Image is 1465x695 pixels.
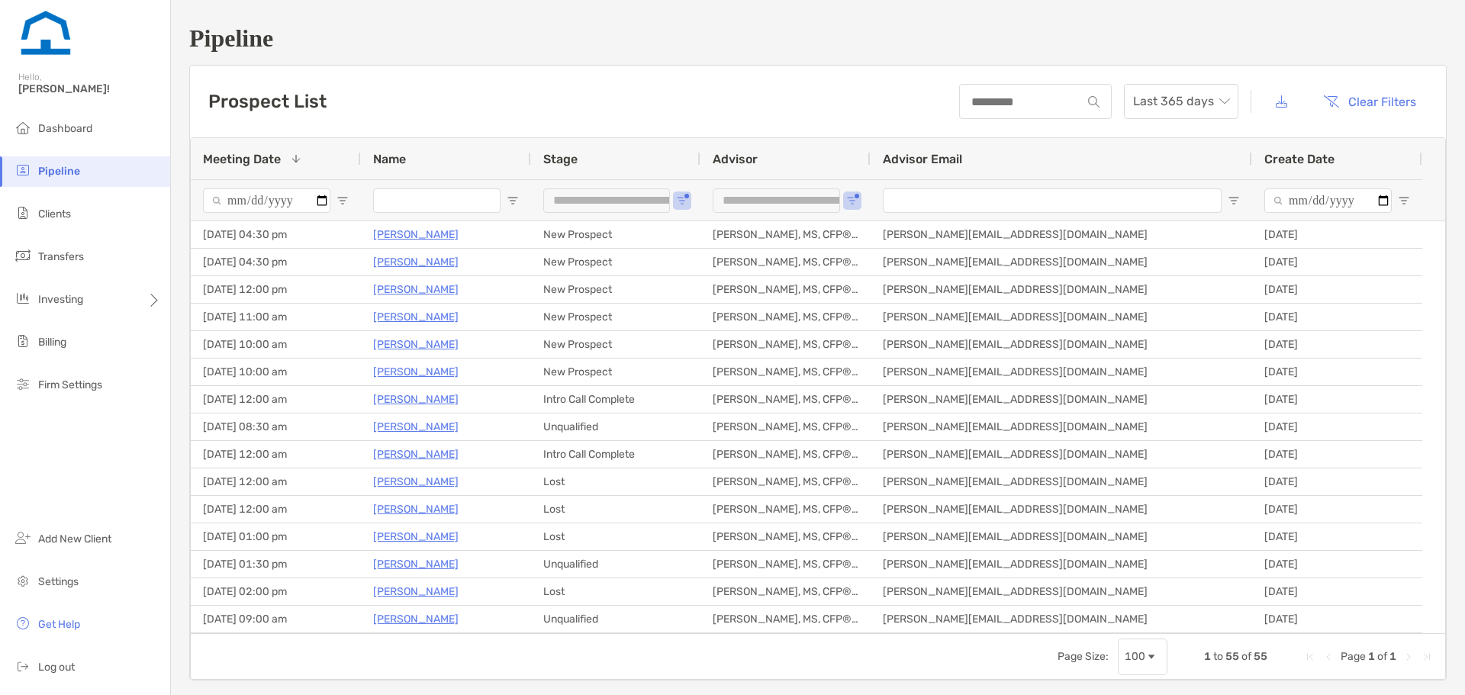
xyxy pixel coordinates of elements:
span: Investing [38,293,83,306]
img: input icon [1088,96,1100,108]
span: Firm Settings [38,378,102,391]
img: firm-settings icon [14,375,32,393]
img: logout icon [14,657,32,675]
div: New Prospect [531,359,700,385]
button: Open Filter Menu [1398,195,1410,207]
span: Clients [38,208,71,220]
div: [PERSON_NAME], MS, CFP®, CFA®, AFC® [700,359,871,385]
span: 1 [1368,650,1375,663]
span: Pipeline [38,165,80,178]
div: [PERSON_NAME][EMAIL_ADDRESS][DOMAIN_NAME] [871,523,1252,550]
a: [PERSON_NAME] [373,225,459,244]
div: New Prospect [531,221,700,248]
div: [PERSON_NAME][EMAIL_ADDRESS][DOMAIN_NAME] [871,386,1252,413]
div: [PERSON_NAME][EMAIL_ADDRESS][DOMAIN_NAME] [871,221,1252,248]
span: 55 [1225,650,1239,663]
div: [DATE] 02:00 pm [191,578,361,605]
div: [DATE] [1252,386,1422,413]
img: transfers icon [14,246,32,265]
p: [PERSON_NAME] [373,417,459,436]
p: [PERSON_NAME] [373,555,459,574]
a: [PERSON_NAME] [373,390,459,409]
span: Dashboard [38,122,92,135]
span: [PERSON_NAME]! [18,82,161,95]
div: [DATE] [1252,331,1422,358]
img: billing icon [14,332,32,350]
div: [DATE] 09:00 am [191,606,361,632]
div: [DATE] 04:30 pm [191,249,361,275]
div: [DATE] 12:00 am [191,386,361,413]
p: [PERSON_NAME] [373,307,459,327]
h3: Prospect List [208,91,327,112]
button: Open Filter Menu [1228,195,1240,207]
div: [PERSON_NAME][EMAIL_ADDRESS][DOMAIN_NAME] [871,578,1252,605]
div: [DATE] 12:00 pm [191,276,361,303]
div: [PERSON_NAME], MS, CFP®, CFA®, AFC® [700,386,871,413]
button: Open Filter Menu [846,195,858,207]
h1: Pipeline [189,24,1447,53]
div: [DATE] [1252,496,1422,523]
div: [DATE] [1252,523,1422,550]
div: [PERSON_NAME], MS, CFP®, CFA®, AFC® [700,606,871,632]
div: [PERSON_NAME], MS, CFP®, CFA®, AFC® [700,441,871,468]
div: [PERSON_NAME], MS, CFP®, CFA®, AFC® [700,468,871,495]
div: [PERSON_NAME][EMAIL_ADDRESS][DOMAIN_NAME] [871,606,1252,632]
span: Get Help [38,618,80,631]
div: [PERSON_NAME], MS, CFP®, CFA®, AFC® [700,523,871,550]
img: investing icon [14,289,32,307]
div: New Prospect [531,304,700,330]
img: get-help icon [14,614,32,632]
div: [DATE] 10:00 am [191,331,361,358]
img: pipeline icon [14,161,32,179]
div: [DATE] [1252,276,1422,303]
div: [PERSON_NAME], MS, CFP®, CFA®, AFC® [700,221,871,248]
a: [PERSON_NAME] [373,362,459,381]
span: to [1213,650,1223,663]
span: Settings [38,575,79,588]
a: [PERSON_NAME] [373,253,459,272]
div: [DATE] 11:00 am [191,304,361,330]
div: [DATE] [1252,606,1422,632]
div: [PERSON_NAME], MS, CFP®, CFA®, AFC® [700,496,871,523]
img: settings icon [14,571,32,590]
div: [DATE] [1252,468,1422,495]
a: [PERSON_NAME] [373,610,459,629]
p: [PERSON_NAME] [373,335,459,354]
div: [PERSON_NAME][EMAIL_ADDRESS][DOMAIN_NAME] [871,359,1252,385]
div: [PERSON_NAME][EMAIL_ADDRESS][DOMAIN_NAME] [871,441,1252,468]
span: Transfers [38,250,84,263]
div: [PERSON_NAME][EMAIL_ADDRESS][DOMAIN_NAME] [871,413,1252,440]
div: Last Page [1421,651,1433,663]
span: 1 [1389,650,1396,663]
button: Open Filter Menu [676,195,688,207]
div: [PERSON_NAME][EMAIL_ADDRESS][DOMAIN_NAME] [871,551,1252,578]
div: Lost [531,468,700,495]
div: [PERSON_NAME][EMAIL_ADDRESS][DOMAIN_NAME] [871,331,1252,358]
span: Billing [38,336,66,349]
span: 1 [1204,650,1211,663]
div: [DATE] 12:00 am [191,468,361,495]
span: Log out [38,661,75,674]
div: Lost [531,523,700,550]
div: Page Size: [1058,650,1109,663]
div: [DATE] 01:00 pm [191,523,361,550]
img: dashboard icon [14,118,32,137]
div: Unqualified [531,413,700,440]
span: of [1377,650,1387,663]
button: Open Filter Menu [336,195,349,207]
p: [PERSON_NAME] [373,472,459,491]
div: First Page [1304,651,1316,663]
div: [DATE] 04:30 pm [191,221,361,248]
a: [PERSON_NAME] [373,445,459,464]
div: [DATE] [1252,578,1422,605]
a: [PERSON_NAME] [373,280,459,299]
div: [PERSON_NAME][EMAIL_ADDRESS][DOMAIN_NAME] [871,468,1252,495]
div: [PERSON_NAME], MS, CFP®, CFA®, AFC® [700,331,871,358]
div: New Prospect [531,276,700,303]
